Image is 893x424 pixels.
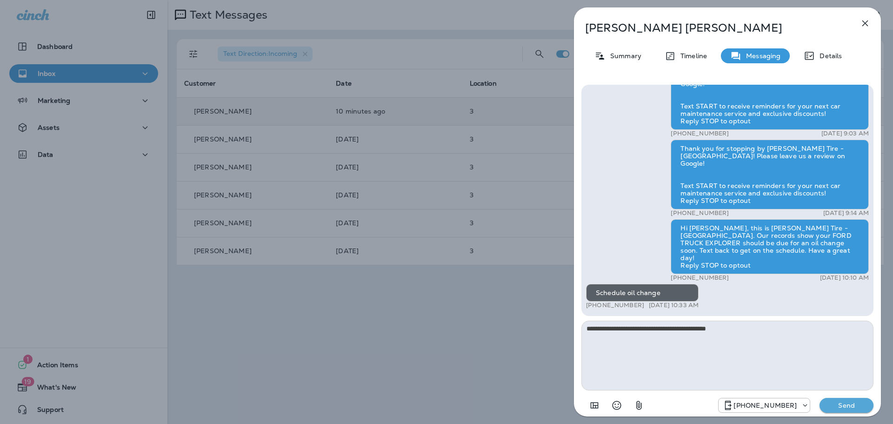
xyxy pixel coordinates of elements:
p: Summary [606,52,641,60]
p: [DATE] 9:14 AM [823,209,869,217]
p: Send [827,401,866,410]
p: [DATE] 9:03 AM [821,130,869,137]
p: [PHONE_NUMBER] [671,209,729,217]
button: Select an emoji [607,396,626,415]
div: Thank you for stopping by [PERSON_NAME] Tire - [GEOGRAPHIC_DATA]! Please leave us a review on Goo... [671,60,869,130]
div: Schedule oil change [586,284,699,302]
button: Send [820,398,873,413]
p: [PHONE_NUMBER] [733,402,797,409]
p: [DATE] 10:10 AM [820,274,869,282]
p: [PHONE_NUMBER] [671,130,729,137]
div: +1 (330) 522-1293 [719,400,810,411]
div: Thank you for stopping by [PERSON_NAME] Tire - [GEOGRAPHIC_DATA]! Please leave us a review on Goo... [671,140,869,209]
div: Hi [PERSON_NAME], this is [PERSON_NAME] Tire - [GEOGRAPHIC_DATA]. Our records show your FORD TRUC... [671,219,869,274]
p: [PHONE_NUMBER] [671,274,729,282]
p: [PERSON_NAME] [PERSON_NAME] [585,21,839,34]
p: Details [815,52,842,60]
p: [DATE] 10:33 AM [649,302,699,309]
p: Timeline [676,52,707,60]
button: Add in a premade template [585,396,604,415]
p: Messaging [741,52,780,60]
p: [PHONE_NUMBER] [586,302,644,309]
